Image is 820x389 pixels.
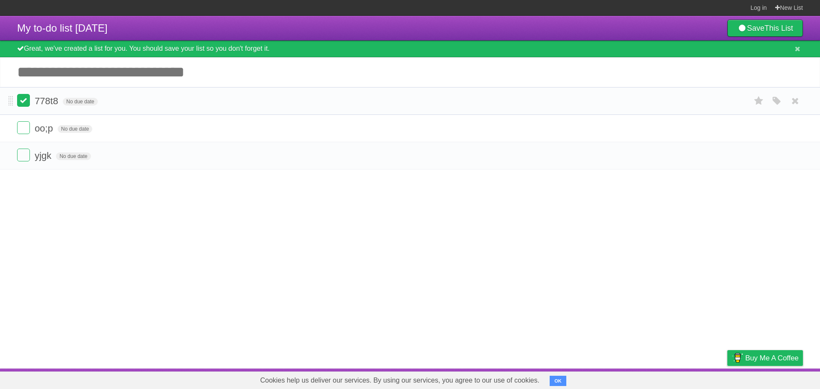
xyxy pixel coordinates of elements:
[749,371,803,387] a: Suggest a feature
[751,94,767,108] label: Star task
[252,372,548,389] span: Cookies help us deliver our services. By using our services, you agree to our use of cookies.
[56,152,91,160] span: No due date
[63,98,97,105] span: No due date
[727,350,803,366] a: Buy me a coffee
[550,376,566,386] button: OK
[745,351,799,366] span: Buy me a coffee
[17,149,30,161] label: Done
[727,20,803,37] a: SaveThis List
[642,371,676,387] a: Developers
[716,371,738,387] a: Privacy
[764,24,793,32] b: This List
[17,121,30,134] label: Done
[35,123,55,134] span: oo;p
[17,22,108,34] span: My to-do list [DATE]
[35,150,53,161] span: yjgk
[17,94,30,107] label: Done
[687,371,706,387] a: Terms
[35,96,60,106] span: 778t8
[58,125,92,133] span: No due date
[732,351,743,365] img: Buy me a coffee
[614,371,632,387] a: About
